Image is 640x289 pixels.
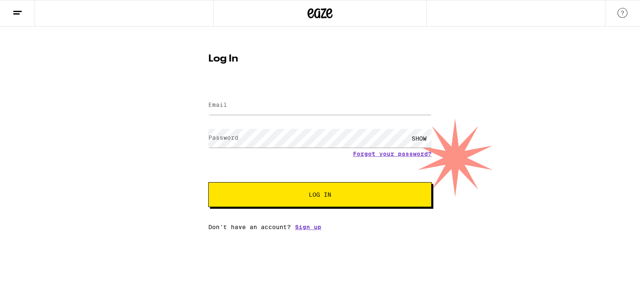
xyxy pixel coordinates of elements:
label: Email [208,101,227,108]
h1: Log In [208,54,432,64]
div: Don't have an account? [208,224,432,230]
span: Log In [309,192,331,198]
label: Password [208,134,238,141]
a: Forgot your password? [353,151,432,157]
div: SHOW [407,129,432,148]
a: Sign up [295,224,321,230]
button: Log In [208,182,432,207]
input: Email [208,96,432,115]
